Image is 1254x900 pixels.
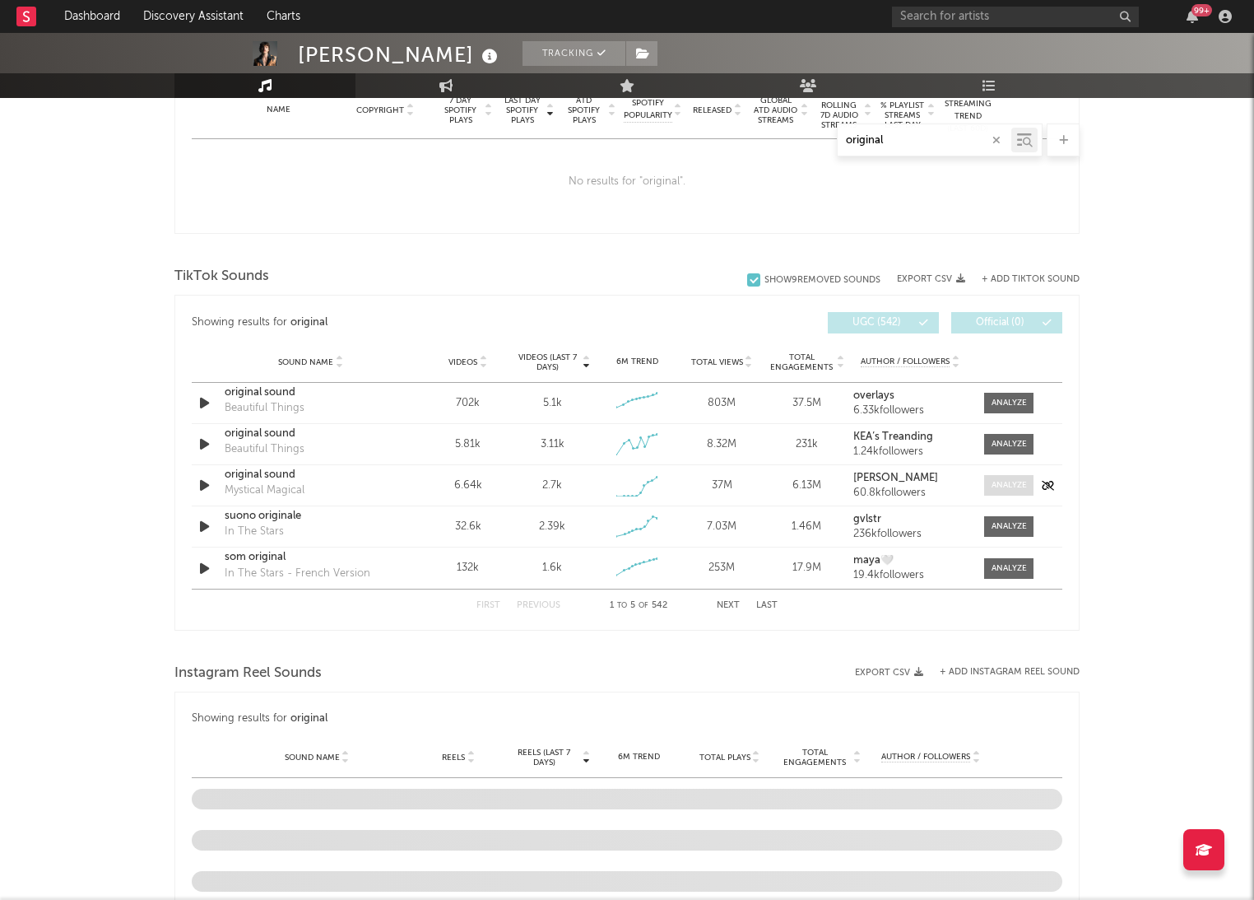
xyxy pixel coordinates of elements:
[684,478,760,494] div: 37M
[290,709,327,729] div: original
[769,478,845,494] div: 6.13M
[541,436,564,453] div: 3.11k
[853,431,933,442] strong: KEA’s Treanding
[508,748,580,767] span: Reels (last 7 days)
[430,478,506,494] div: 6.64k
[439,96,482,125] span: 7 Day Spotify Plays
[442,753,465,762] span: Reels
[753,96,798,125] span: Global ATD Audio Streams
[539,519,565,535] div: 2.39k
[225,441,304,458] div: Beautiful Things
[593,596,684,616] div: 1 5 542
[562,96,606,125] span: ATD Spotify Plays
[853,555,968,567] a: maya🤍
[174,267,269,287] span: TikTok Sounds
[881,752,970,762] span: Author / Followers
[892,7,1139,27] input: Search for artists
[838,318,914,328] span: UGC ( 542 )
[430,436,506,453] div: 5.81k
[699,753,750,762] span: Total Plays
[430,560,506,576] div: 132k
[923,668,1080,677] div: + Add Instagram Reel Sound
[225,400,304,417] div: Beautiful Things
[225,467,397,483] a: original sound
[853,446,968,458] div: 1.24k followers
[542,560,562,576] div: 1.6k
[855,668,923,678] button: Export CSV
[500,96,544,125] span: Last Day Spotify Plays
[769,395,845,412] div: 37.5M
[691,357,743,367] span: Total Views
[880,91,925,130] span: Estimated % Playlist Streams Last Day
[430,395,506,412] div: 702k
[1187,10,1198,23] button: 99+
[430,519,506,535] div: 32.6k
[278,357,333,367] span: Sound Name
[853,431,968,443] a: KEA’s Treanding
[769,436,845,453] div: 231k
[779,748,852,767] span: Total Engagements
[298,41,502,68] div: [PERSON_NAME]
[285,753,340,762] span: Sound Name
[853,570,968,581] div: 19.4k followers
[756,601,778,610] button: Last
[838,134,1011,147] input: Search by song name or URL
[828,312,939,333] button: UGC(542)
[897,274,965,284] button: Export CSV
[816,91,862,130] span: Global Rolling 7D Audio Streams
[476,601,500,610] button: First
[192,312,627,333] div: Showing results for
[174,664,322,683] span: Instagram Reel Sounds
[1191,4,1212,16] div: 99 +
[853,514,968,525] a: gvlstr
[962,318,1038,328] span: Official ( 0 )
[617,602,627,609] span: to
[861,357,950,367] span: Author / Followers
[853,390,894,401] strong: overlays
[853,473,968,484] a: [PERSON_NAME]
[693,105,731,115] span: Released
[853,529,968,540] div: 236k followers
[853,555,894,566] strong: maya🤍
[853,473,938,483] strong: [PERSON_NAME]
[192,139,1062,225] div: No results for " original ".
[684,436,760,453] div: 8.32M
[225,104,332,116] div: Name
[943,86,992,135] div: Global Streaming Trend (Last 60D)
[225,524,284,540] div: In The Stars
[769,519,845,535] div: 1.46M
[448,357,477,367] span: Videos
[965,275,1080,284] button: + Add TikTok Sound
[853,487,968,499] div: 60.8k followers
[225,549,397,566] a: som original
[598,751,680,763] div: 6M Trend
[522,41,625,66] button: Tracking
[684,519,760,535] div: 7.03M
[769,560,845,576] div: 17.9M
[599,356,676,368] div: 6M Trend
[684,395,760,412] div: 803M
[225,426,397,442] a: original sound
[951,312,1062,333] button: Official(0)
[940,668,1080,677] button: + Add Instagram Reel Sound
[982,275,1080,284] button: + Add TikTok Sound
[684,560,760,576] div: 253M
[769,352,835,372] span: Total Engagements
[543,395,562,412] div: 5.1k
[853,514,881,525] strong: gvlstr
[225,508,397,525] a: suono originale
[764,275,880,286] div: Show 9 Removed Sounds
[192,709,1062,729] div: Showing results for
[542,478,562,494] div: 2.7k
[624,97,672,122] span: Spotify Popularity
[290,313,327,333] div: original
[225,385,397,401] a: original sound
[356,105,404,115] span: Copyright
[514,352,581,372] span: Videos (last 7 days)
[853,390,968,402] a: overlays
